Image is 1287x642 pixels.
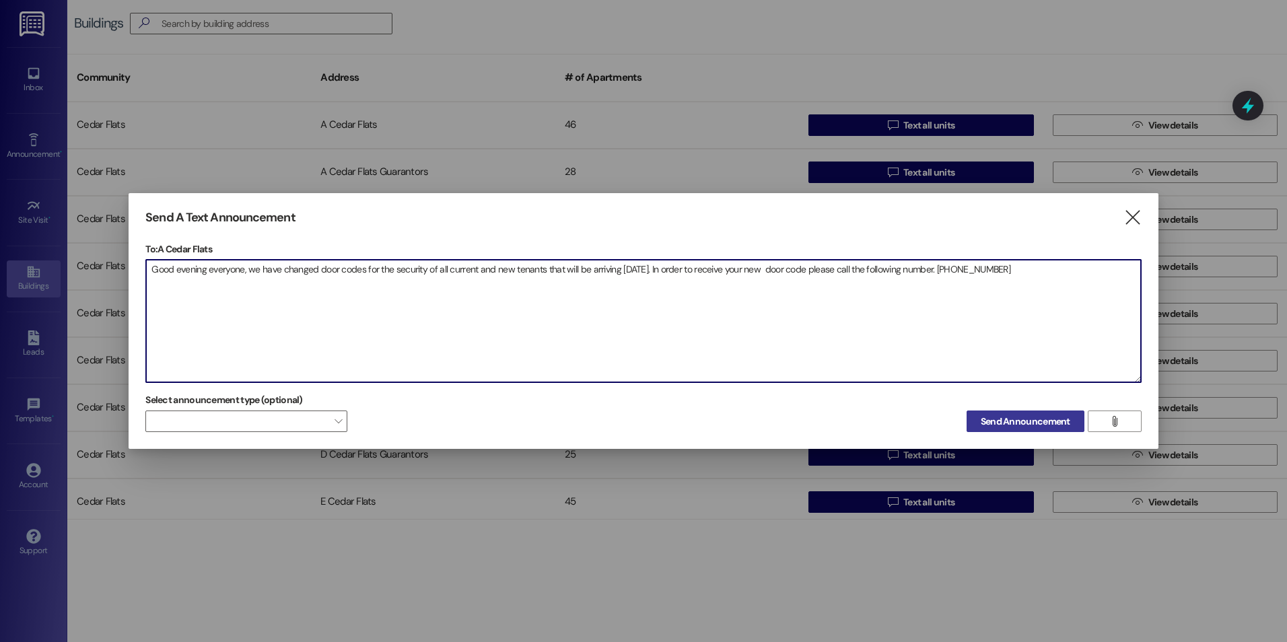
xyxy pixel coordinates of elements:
div: Good evening everyone, we have changed door codes for the security of all current and new tenants... [145,259,1142,383]
span: Send Announcement [981,415,1070,429]
textarea: Good evening everyone, we have changed door codes for the security of all current and new tenants... [146,260,1141,382]
i:  [1109,416,1119,427]
label: Select announcement type (optional) [145,390,303,411]
p: To: A Cedar Flats [145,242,1142,256]
h3: Send A Text Announcement [145,210,295,225]
button: Send Announcement [967,411,1084,432]
i:  [1123,211,1142,225]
